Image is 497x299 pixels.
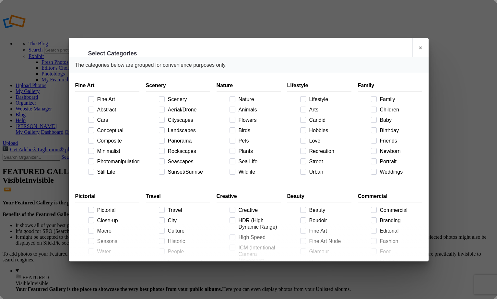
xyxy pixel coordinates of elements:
[236,169,281,175] span: Wildlife
[377,207,422,213] span: Commercial
[377,127,422,134] span: Birthday
[307,259,351,265] span: Maternity
[307,248,351,255] span: Glamour
[95,148,139,155] span: Minimalist
[236,234,281,241] span: High Speed
[165,217,210,224] span: City
[95,138,139,144] span: Composite
[236,207,281,213] span: Creative
[95,117,139,123] span: Cars
[236,217,281,230] span: HDR (High Dynamic Range)
[236,148,281,155] span: Plants
[217,80,281,92] div: Nature
[307,207,351,213] span: Beauty
[412,38,429,57] a: ×
[307,107,351,113] span: Arts
[165,148,210,155] span: Rockscapes
[165,117,210,123] span: Cityscapes
[165,207,210,213] span: Travel
[287,190,351,202] div: Beauty
[236,127,281,134] span: Birds
[165,259,210,265] span: Urban Exploration
[165,169,210,175] span: Sunset/Sunrise
[287,80,351,92] div: Lifestyle
[165,228,210,234] span: Culture
[307,238,351,245] span: Fine Art Nude
[217,190,281,202] div: Creative
[377,148,422,155] span: Newborn
[165,96,210,103] span: Scenery
[377,169,422,175] span: Weddings
[165,107,210,113] span: Aerial/Drone
[165,138,210,144] span: Panorama
[377,259,422,265] span: Modeling
[95,96,139,103] span: Fine Art
[95,217,139,224] span: Close-up
[165,238,210,245] span: Historic
[307,228,351,234] span: Fine Art
[307,117,351,123] span: Candid
[146,190,210,202] div: Travel
[95,169,139,175] span: Still Life
[165,248,210,255] span: People
[307,169,351,175] span: Urban
[307,148,351,155] span: Recreation
[146,80,210,92] div: Scenery
[377,158,422,165] span: Portrait
[377,107,422,113] span: Children
[95,259,139,265] span: Underwater
[307,158,351,165] span: Street
[236,96,281,103] span: Nature
[75,190,139,202] div: Pictorial
[377,217,422,224] span: Branding
[69,57,429,73] div: The categories below are grouped for convenience purposes only.
[377,248,422,255] span: Food
[75,80,139,92] div: Fine Art
[165,158,210,165] span: Seascapes
[88,50,137,57] li: Select Categories
[307,127,351,134] span: Hobbies
[307,217,351,224] span: Boudoir
[95,238,139,245] span: Seasons
[236,107,281,113] span: Animals
[377,96,422,103] span: Family
[236,117,281,123] span: Flowers
[377,228,422,234] span: Editorial
[95,207,139,213] span: Pictorial
[307,96,351,103] span: Lifestyle
[95,107,139,113] span: Abstract
[307,138,351,144] span: Love
[377,238,422,245] span: Fashion
[377,117,422,123] span: Baby
[236,245,281,264] span: ICM (Intentional Camera Movement)
[358,80,422,92] div: Family
[95,127,139,134] span: Conceptual
[358,190,422,202] div: Commercial
[95,158,139,165] span: Photomanipulation
[95,228,139,234] span: Macro
[165,127,210,134] span: Landscapes
[95,248,139,255] span: Water
[377,138,422,144] span: Friends
[236,138,281,144] span: Pets
[236,158,281,165] span: Sea Life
